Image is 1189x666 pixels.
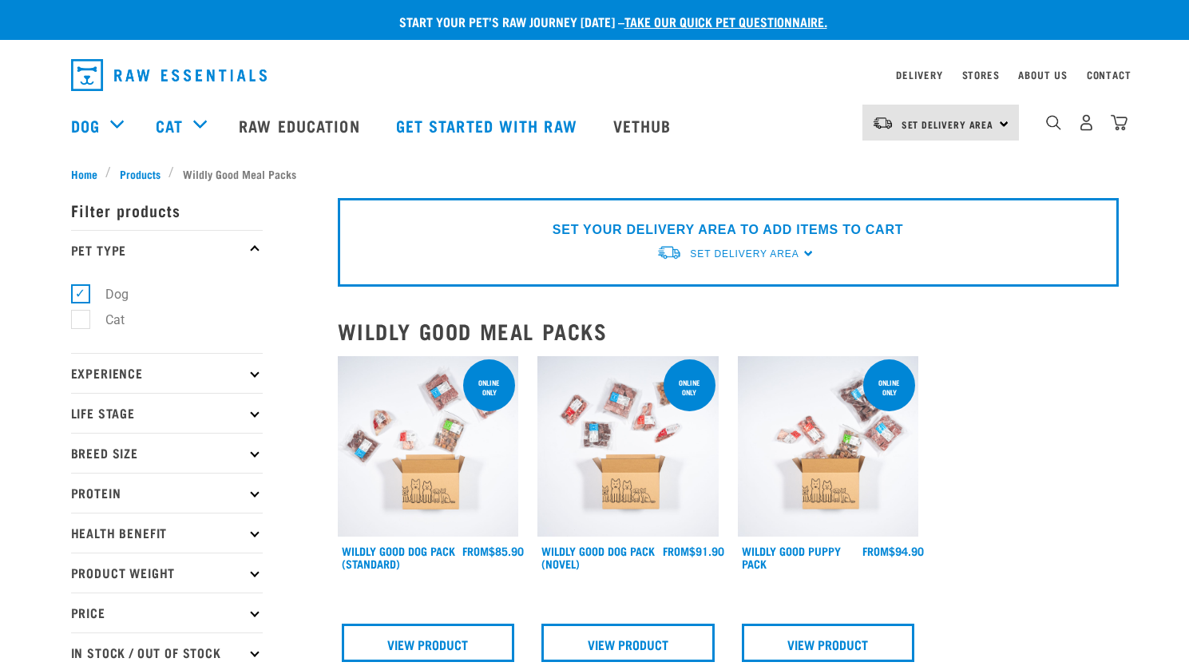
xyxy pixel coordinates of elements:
[80,310,131,330] label: Cat
[71,393,263,433] p: Life Stage
[71,165,106,182] a: Home
[71,113,100,137] a: Dog
[862,548,889,553] span: FROM
[862,545,924,557] div: $94.90
[1078,114,1095,131] img: user.png
[71,59,267,91] img: Raw Essentials Logo
[58,53,1132,97] nav: dropdown navigation
[738,356,919,537] img: Puppy 0 2sec
[1018,72,1067,77] a: About Us
[463,371,515,404] div: Online Only
[71,165,97,182] span: Home
[896,72,942,77] a: Delivery
[663,548,689,553] span: FROM
[553,220,903,240] p: SET YOUR DELIVERY AREA TO ADD ITEMS TO CART
[656,244,682,261] img: van-moving.png
[1046,115,1061,130] img: home-icon-1@2x.png
[342,624,515,662] a: View Product
[338,319,1119,343] h2: Wildly Good Meal Packs
[462,545,524,557] div: $85.90
[111,165,168,182] a: Products
[120,165,161,182] span: Products
[71,353,263,393] p: Experience
[597,93,692,157] a: Vethub
[541,548,655,566] a: Wildly Good Dog Pack (Novel)
[71,473,263,513] p: Protein
[156,113,183,137] a: Cat
[80,284,135,304] label: Dog
[380,93,597,157] a: Get started with Raw
[1111,114,1128,131] img: home-icon@2x.png
[338,356,519,537] img: Dog 0 2sec
[71,165,1119,182] nav: breadcrumbs
[223,93,379,157] a: Raw Education
[71,190,263,230] p: Filter products
[962,72,1000,77] a: Stores
[71,230,263,270] p: Pet Type
[537,356,719,537] img: Dog Novel 0 2sec
[863,371,915,404] div: Online Only
[742,548,841,566] a: Wildly Good Puppy Pack
[690,248,799,260] span: Set Delivery Area
[902,121,994,127] span: Set Delivery Area
[342,548,455,566] a: Wildly Good Dog Pack (Standard)
[462,548,489,553] span: FROM
[541,624,715,662] a: View Product
[71,593,263,632] p: Price
[71,513,263,553] p: Health Benefit
[742,624,915,662] a: View Product
[71,553,263,593] p: Product Weight
[663,545,724,557] div: $91.90
[872,116,894,130] img: van-moving.png
[624,18,827,25] a: take our quick pet questionnaire.
[1087,72,1132,77] a: Contact
[664,371,715,404] div: Online Only
[71,433,263,473] p: Breed Size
